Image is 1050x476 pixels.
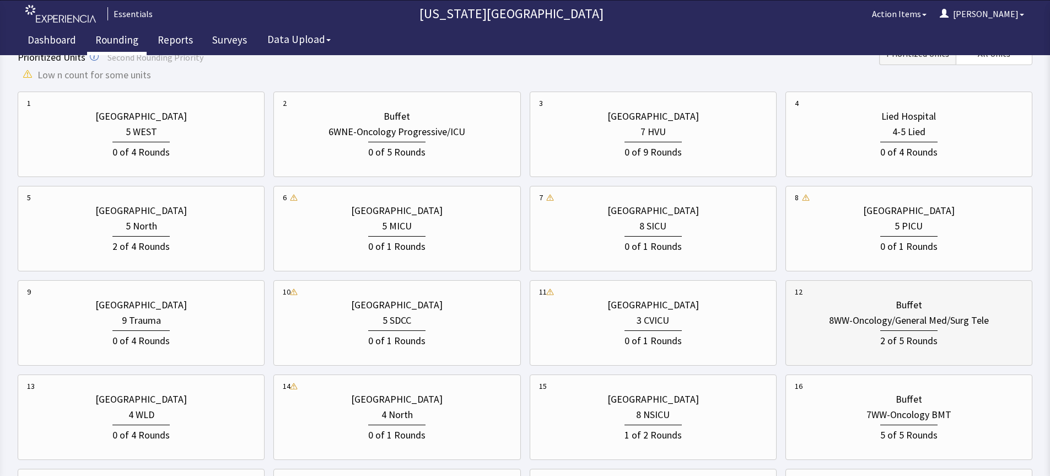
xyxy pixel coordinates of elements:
[95,392,187,407] div: [GEOGRAPHIC_DATA]
[880,330,938,349] div: 2 of 5 Rounds
[607,297,699,313] div: [GEOGRAPHIC_DATA]
[607,109,699,124] div: [GEOGRAPHIC_DATA]
[368,330,426,349] div: 0 of 1 Rounds
[351,203,443,218] div: [GEOGRAPHIC_DATA]
[880,236,938,254] div: 0 of 1 Rounds
[283,98,287,109] div: 2
[261,29,337,50] button: Data Upload
[95,203,187,218] div: [GEOGRAPHIC_DATA]
[607,203,699,218] div: [GEOGRAPHIC_DATA]
[863,203,955,218] div: [GEOGRAPHIC_DATA]
[637,313,669,328] div: 3 CVICU
[329,124,465,140] div: 6WNE-Oncology Progressive/ICU
[95,109,187,124] div: [GEOGRAPHIC_DATA]
[640,124,666,140] div: 7 HVU
[27,192,31,203] div: 5
[539,381,547,392] div: 15
[283,286,290,297] div: 10
[865,3,933,25] button: Action Items
[283,381,290,392] div: 14
[283,192,287,203] div: 6
[27,286,31,297] div: 9
[368,425,426,443] div: 0 of 1 Rounds
[126,124,157,140] div: 5 WEST
[829,313,989,328] div: 8WW-Oncology/General Med/Surg Tele
[384,109,410,124] div: Buffet
[624,425,682,443] div: 1 of 2 Rounds
[381,407,413,422] div: 4 North
[880,142,938,160] div: 0 of 4 Rounds
[18,51,85,63] span: Prioritized Units
[639,218,666,234] div: 8 SICU
[382,218,412,234] div: 5 MICU
[37,67,151,83] span: Low n count for some units
[866,407,951,422] div: 7WW-Oncology BMT
[157,5,865,23] p: [US_STATE][GEOGRAPHIC_DATA]
[27,381,35,392] div: 13
[368,142,426,160] div: 0 of 5 Rounds
[607,392,699,407] div: [GEOGRAPHIC_DATA]
[892,124,925,140] div: 4-5 Lied
[351,392,443,407] div: [GEOGRAPHIC_DATA]
[107,7,153,20] div: Essentials
[795,98,799,109] div: 4
[383,313,411,328] div: 5 SDCC
[19,28,84,55] a: Dashboard
[895,218,923,234] div: 5 PICU
[624,236,682,254] div: 0 of 1 Rounds
[149,28,201,55] a: Reports
[128,407,154,422] div: 4 WLD
[95,297,187,313] div: [GEOGRAPHIC_DATA]
[112,142,170,160] div: 0 of 4 Rounds
[795,286,803,297] div: 12
[539,98,543,109] div: 3
[87,28,147,55] a: Rounding
[624,330,682,349] div: 0 of 1 Rounds
[126,218,157,234] div: 5 North
[795,192,799,203] div: 8
[27,98,31,109] div: 1
[539,192,543,203] div: 7
[896,392,922,407] div: Buffet
[122,313,161,328] div: 9 Trauma
[107,52,203,63] span: Second Rounding Priority
[204,28,255,55] a: Surveys
[896,297,922,313] div: Buffet
[351,297,443,313] div: [GEOGRAPHIC_DATA]
[795,381,803,392] div: 16
[112,425,170,443] div: 0 of 4 Rounds
[539,286,547,297] div: 11
[112,236,170,254] div: 2 of 4 Rounds
[624,142,682,160] div: 0 of 9 Rounds
[636,407,670,422] div: 8 NSICU
[933,3,1031,25] button: [PERSON_NAME]
[880,425,938,443] div: 5 of 5 Rounds
[112,330,170,349] div: 0 of 4 Rounds
[881,109,936,124] div: Lied Hospital
[25,5,96,23] img: experiencia_logo.png
[368,236,426,254] div: 0 of 1 Rounds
